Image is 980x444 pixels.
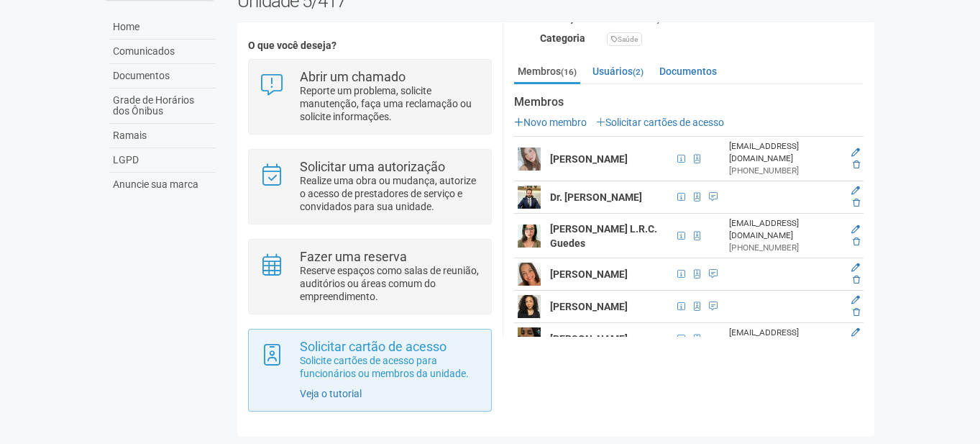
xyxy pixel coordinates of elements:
div: [EMAIL_ADDRESS][DOMAIN_NAME] [729,140,838,165]
small: (2) [633,67,644,77]
a: Excluir membro [853,160,860,170]
a: Excluir membro [853,198,860,208]
p: Reserve espaços como salas de reunião, auditórios ou áreas comum do empreendimento. [300,264,480,303]
h4: O que você deseja? [248,40,492,51]
a: Veja o tutorial [300,388,362,399]
a: Ramais [109,124,216,148]
a: Excluir membro [853,237,860,247]
strong: Solicitar cartão de acesso [300,339,447,354]
a: Editar membro [851,263,860,273]
strong: [PERSON_NAME] [550,333,628,345]
a: Excluir membro [853,307,860,317]
strong: Membros [514,96,864,109]
div: [EMAIL_ADDRESS][DOMAIN_NAME] [729,217,838,242]
a: Fazer uma reserva Reserve espaços como salas de reunião, auditórios ou áreas comum do empreendime... [260,250,480,303]
strong: Abrir um chamado [300,69,406,84]
a: Editar membro [851,327,860,337]
a: Excluir membro [853,275,860,285]
img: user.png [518,295,541,318]
div: [PHONE_NUMBER] [729,165,838,177]
a: Documentos [109,64,216,89]
a: Anuncie sua marca [109,173,216,196]
a: Documentos [656,60,720,82]
strong: Categoria [540,32,585,44]
img: user.png [518,327,541,350]
img: user.png [518,186,541,209]
strong: Fazer uma reserva [300,249,407,264]
a: Editar membro [851,225,860,235]
strong: Dr. [PERSON_NAME] [550,191,642,203]
a: Editar membro [851,186,860,196]
strong: [PERSON_NAME] [550,301,628,312]
a: Abrir um chamado Reporte um problema, solicite manutenção, faça uma reclamação ou solicite inform... [260,71,480,123]
img: user.png [518,263,541,286]
a: Membros(16) [514,60,580,84]
p: Reporte um problema, solicite manutenção, faça uma reclamação ou solicite informações. [300,84,480,123]
strong: [PERSON_NAME] [550,268,628,280]
div: [EMAIL_ADDRESS][DOMAIN_NAME] [729,327,838,351]
p: Solicite cartões de acesso para funcionários ou membros da unidade. [300,354,480,380]
img: user.png [518,225,541,248]
a: LGPD [109,148,216,173]
a: Solicitar uma autorização Realize uma obra ou mudança, autorize o acesso de prestadores de serviç... [260,160,480,213]
a: Novo membro [514,117,587,128]
a: Solicitar cartões de acesso [596,117,724,128]
strong: [PERSON_NAME] [550,153,628,165]
a: Editar membro [851,148,860,158]
strong: Solicitar uma autorização [300,159,445,174]
div: Saúde [607,32,642,46]
div: [PHONE_NUMBER] [729,242,838,254]
img: user.png [518,148,541,171]
a: Home [109,15,216,40]
a: Solicitar cartão de acesso Solicite cartões de acesso para funcionários ou membros da unidade. [260,340,480,380]
a: Editar membro [851,295,860,305]
small: (16) [561,67,577,77]
a: Comunicados [109,40,216,64]
strong: [PERSON_NAME] L.R.C. Guedes [550,223,657,249]
a: Usuários(2) [589,60,647,82]
p: Realize uma obra ou mudança, autorize o acesso de prestadores de serviço e convidados para sua un... [300,174,480,213]
a: Grade de Horários dos Ônibus [109,89,216,124]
